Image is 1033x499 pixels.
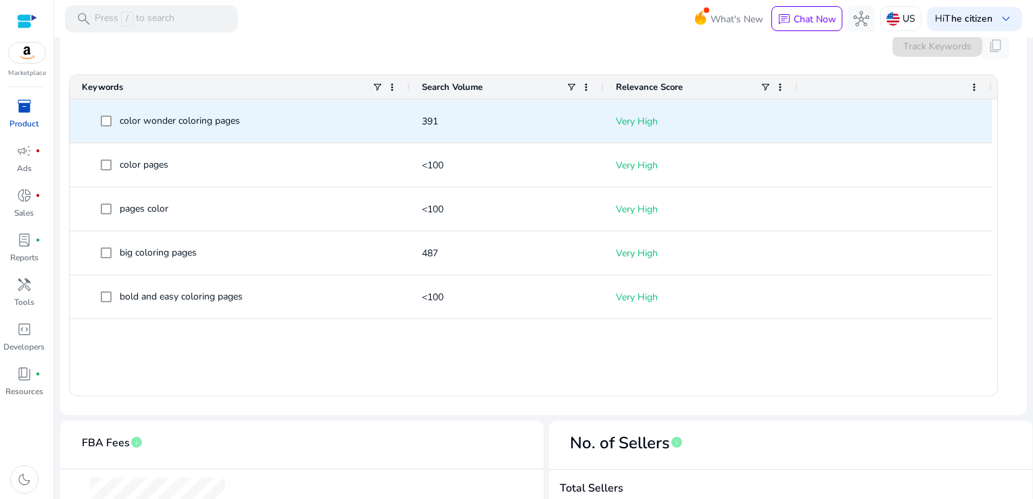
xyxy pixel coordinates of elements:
p: Tools [14,296,34,308]
span: campaign [16,143,32,159]
button: hub [848,5,875,32]
span: 487 [422,247,438,260]
b: The citizen [944,12,992,25]
span: No. of Sellers [560,431,670,455]
span: Relevance Score [616,81,683,93]
span: FBA Fees [82,431,130,455]
span: fiber_manual_record [35,371,41,377]
span: chat [777,13,791,26]
span: Search Volume [422,81,483,93]
span: 391 [422,115,438,128]
p: Very High [616,239,786,267]
p: Press to search [95,11,174,26]
span: <100 [422,159,443,172]
span: <100 [422,203,443,216]
span: <100 [422,291,443,304]
p: Hi [935,14,992,24]
p: US [903,7,915,30]
span: fiber_manual_record [35,148,41,153]
p: Developers [3,341,45,353]
span: inventory_2 [16,98,32,114]
img: amazon.svg [9,43,45,63]
p: Resources [5,385,43,398]
p: Very High [616,108,786,135]
span: donut_small [16,187,32,204]
span: dark_mode [16,471,32,488]
button: chatChat Now [771,6,842,32]
p: Very High [616,195,786,223]
span: code_blocks [16,321,32,337]
h4: Total Sellers [560,482,1022,495]
span: info [130,435,143,449]
p: Chat Now [794,13,836,26]
span: search [76,11,92,27]
span: Keywords [82,81,123,93]
p: Ads [17,162,32,174]
span: What's New [711,7,763,31]
p: Sales [14,207,34,219]
span: bold and easy coloring pages [120,290,243,303]
span: color pages [120,158,168,171]
p: Very High [616,283,786,311]
span: handyman [16,277,32,293]
img: us.svg [886,12,900,26]
span: fiber_manual_record [35,237,41,243]
span: hub [853,11,869,27]
span: info [670,435,683,449]
span: keyboard_arrow_down [998,11,1014,27]
p: Very High [616,151,786,179]
p: Product [9,118,39,130]
span: book_4 [16,366,32,382]
p: Reports [10,252,39,264]
span: color wonder coloring pages [120,114,240,127]
span: lab_profile [16,232,32,248]
p: Marketplace [8,68,46,78]
span: big coloring pages [120,246,197,259]
span: pages color [120,202,168,215]
span: fiber_manual_record [35,193,41,198]
span: / [121,11,133,26]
